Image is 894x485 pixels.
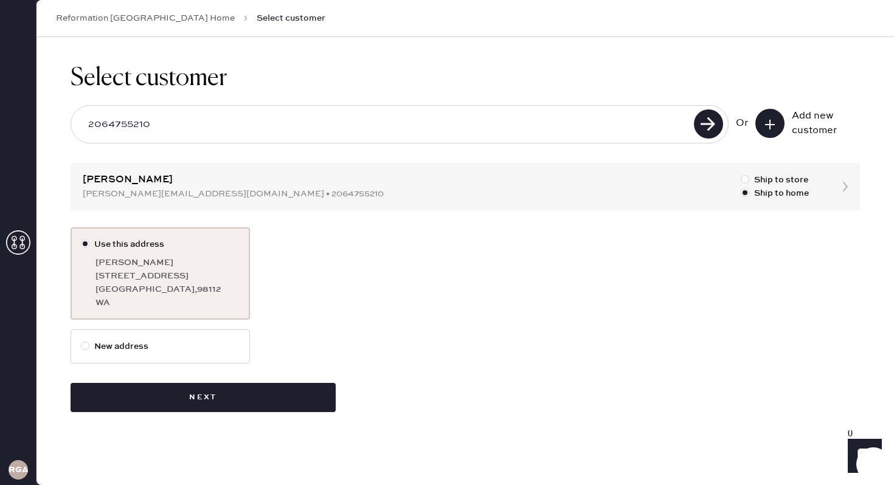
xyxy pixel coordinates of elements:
div: [PERSON_NAME] [95,256,240,269]
div: WA [95,296,240,309]
div: [GEOGRAPHIC_DATA] , 98112 [95,283,240,296]
div: Or [736,116,748,131]
label: Use this address [81,238,240,251]
span: Select customer [257,12,325,24]
label: Ship to home [741,187,809,200]
a: Reformation [GEOGRAPHIC_DATA] Home [56,12,235,24]
label: Ship to store [741,173,809,187]
input: Search by email or phone number [78,111,690,139]
iframe: Front Chat [836,430,889,483]
div: Add new customer [792,109,853,138]
h3: RGA [9,466,28,474]
label: New address [81,340,240,353]
h1: Select customer [71,64,860,93]
button: Next [71,383,336,412]
div: [STREET_ADDRESS] [95,269,240,283]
